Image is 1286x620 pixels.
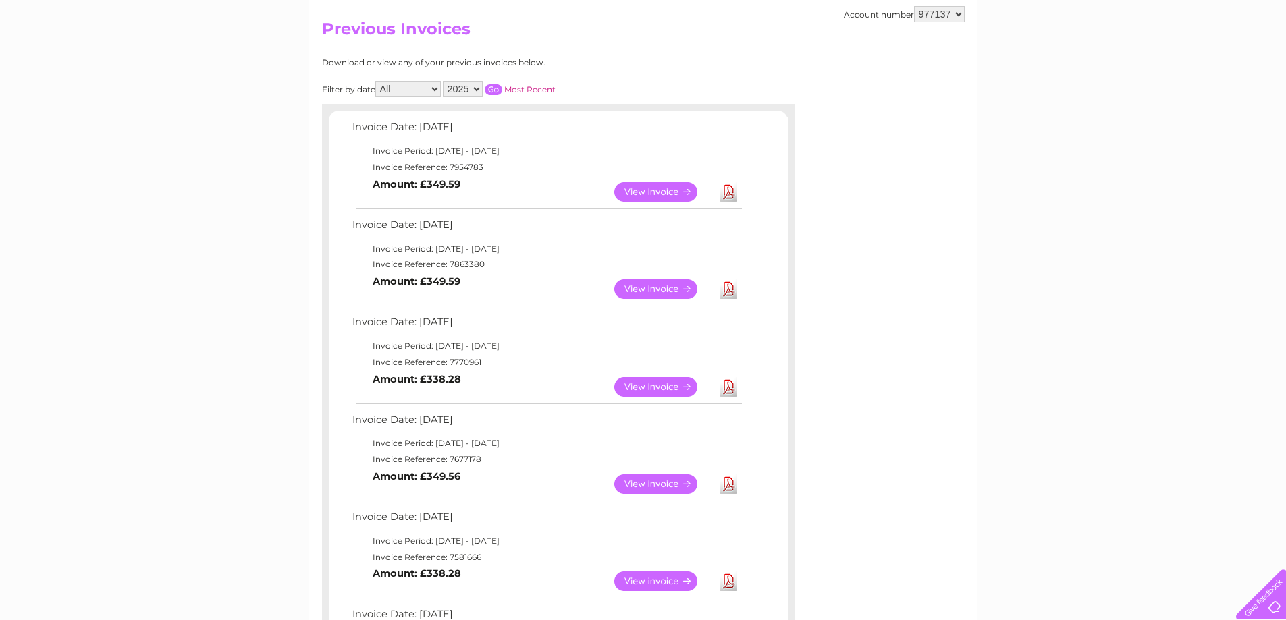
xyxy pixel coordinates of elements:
div: Account number [844,6,965,22]
a: Download [720,474,737,494]
b: Amount: £338.28 [373,373,461,385]
div: Clear Business is a trading name of Verastar Limited (registered in [GEOGRAPHIC_DATA] No. 3667643... [325,7,963,65]
a: Energy [1082,57,1112,67]
a: View [614,279,714,299]
td: Invoice Period: [DATE] - [DATE] [349,533,744,549]
td: Invoice Period: [DATE] - [DATE] [349,241,744,257]
a: Telecoms [1120,57,1160,67]
a: Download [720,182,737,202]
a: View [614,571,714,591]
a: Most Recent [504,84,556,94]
a: Download [720,279,737,299]
a: View [614,182,714,202]
div: Filter by date [322,81,676,97]
b: Amount: £349.59 [373,178,460,190]
a: Blog [1169,57,1188,67]
td: Invoice Reference: 7581666 [349,549,744,565]
a: 0333 014 3131 [1032,7,1125,24]
td: Invoice Period: [DATE] - [DATE] [349,143,744,159]
td: Invoice Date: [DATE] [349,118,744,143]
td: Invoice Reference: 7954783 [349,159,744,175]
div: Download or view any of your previous invoices below. [322,58,676,67]
td: Invoice Date: [DATE] [349,313,744,338]
td: Invoice Date: [DATE] [349,216,744,241]
td: Invoice Date: [DATE] [349,411,744,436]
a: Log out [1241,57,1273,67]
a: View [614,377,714,397]
a: View [614,474,714,494]
h2: Previous Invoices [322,20,965,45]
td: Invoice Date: [DATE] [349,508,744,533]
a: Contact [1196,57,1229,67]
b: Amount: £338.28 [373,567,461,580]
td: Invoice Reference: 7677178 [349,451,744,468]
td: Invoice Reference: 7863380 [349,256,744,273]
td: Invoice Period: [DATE] - [DATE] [349,435,744,451]
img: logo.png [45,35,114,76]
a: Download [720,571,737,591]
td: Invoice Reference: 7770961 [349,354,744,370]
b: Amount: £349.59 [373,275,460,287]
td: Invoice Period: [DATE] - [DATE] [349,338,744,354]
b: Amount: £349.56 [373,470,460,482]
a: Download [720,377,737,397]
a: Water [1048,57,1074,67]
